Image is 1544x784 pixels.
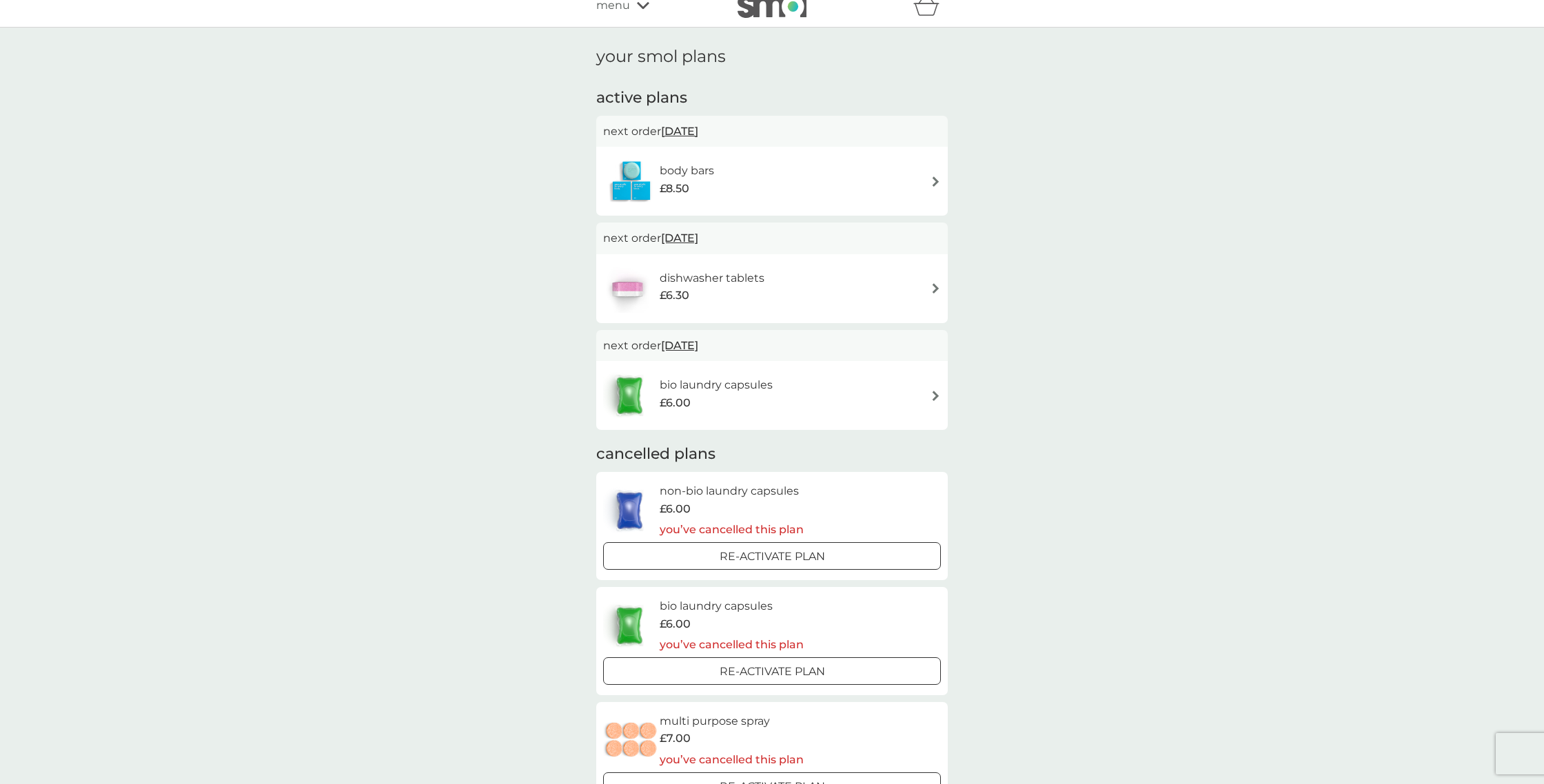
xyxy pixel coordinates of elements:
h6: bio laundry capsules [660,597,804,615]
p: you’ve cancelled this plan [660,751,804,769]
img: bio laundry capsules [603,371,656,420]
h6: bio laundry capsules [660,376,773,394]
img: arrow right [931,391,941,401]
p: you’ve cancelled this plan [660,521,804,539]
span: [DATE] [661,225,698,251]
span: [DATE] [661,118,698,145]
h1: your smol plans [596,47,948,67]
h6: non-bio laundry capsules [660,482,804,500]
h2: active plans [596,87,948,109]
p: next order [603,337,941,355]
span: £8.50 [660,180,689,198]
h2: cancelled plans [596,444,948,465]
p: you’ve cancelled this plan [660,636,804,654]
span: £7.00 [660,730,691,747]
span: £6.30 [660,287,689,305]
p: Re-activate Plan [720,663,825,681]
button: Re-activate Plan [603,657,941,685]
img: arrow right [931,176,941,187]
h6: body bars [660,162,714,180]
h6: multi purpose spray [660,712,804,730]
span: £6.00 [660,394,691,412]
span: £6.00 [660,500,691,518]
button: Re-activate Plan [603,542,941,570]
span: [DATE] [661,332,698,359]
span: £6.00 [660,615,691,633]
p: next order [603,123,941,141]
p: next order [603,229,941,247]
img: dishwasher tablets [603,265,651,313]
h6: dishwasher tablets [660,269,764,287]
img: arrow right [931,283,941,293]
img: multi purpose spray [603,716,660,765]
img: non-bio laundry capsules [603,486,656,535]
img: bio laundry capsules [603,601,656,650]
p: Re-activate Plan [720,548,825,566]
img: body bars [603,157,660,205]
